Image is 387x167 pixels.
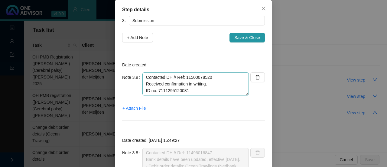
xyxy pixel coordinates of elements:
span: close [261,6,266,11]
button: + Attach File [122,103,146,113]
span: Save & Close [234,34,260,41]
span: + Attach File [122,105,146,112]
label: Note 3.9 [122,72,142,82]
p: Date created: [DATE] 15:49:27 [122,137,265,144]
label: Note 3.8 [122,148,142,158]
span: delete [255,75,260,80]
span: + Add Note [127,34,148,41]
label: 3 [122,16,129,25]
div: Step details [122,6,265,13]
button: + Add Note [122,33,153,42]
textarea: Contacted DH // Ref: 11500078520 Received confirmation in writing. ID no. 7111295120081 [142,72,249,95]
p: Date created: [122,62,265,68]
button: Save & Close [229,33,265,42]
button: Close [259,4,268,13]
